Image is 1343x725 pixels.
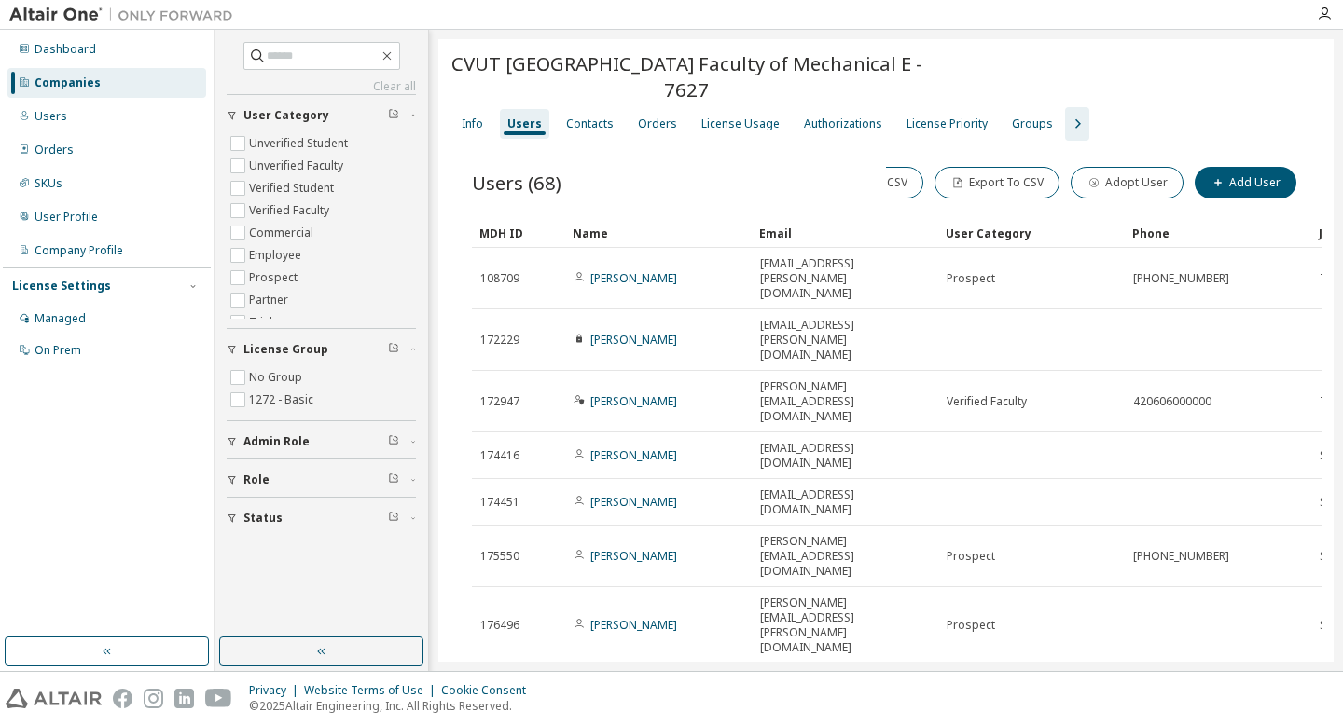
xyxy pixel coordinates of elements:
span: Verified Faculty [947,394,1027,409]
div: MDH ID [479,218,558,248]
div: Orders [35,143,74,157]
button: Adopt User [1071,167,1184,198]
label: No Group [249,366,306,389]
a: Clear all [227,79,416,94]
span: 175550 [480,549,519,564]
span: [EMAIL_ADDRESS][DOMAIN_NAME] [760,487,930,517]
span: Admin Role [243,434,310,449]
a: [PERSON_NAME] [590,447,677,463]
div: Users [35,109,67,124]
div: Authorizations [804,116,882,131]
img: linkedin.svg [174,689,194,708]
span: [EMAIL_ADDRESS][PERSON_NAME][DOMAIN_NAME] [760,256,930,301]
div: SKUs [35,176,62,191]
span: [EMAIL_ADDRESS][DOMAIN_NAME] [760,441,930,471]
div: Privacy [249,683,304,698]
label: Prospect [249,267,301,289]
label: 1272 - Basic [249,389,317,411]
span: Role [243,472,270,487]
span: [PHONE_NUMBER] [1133,549,1229,564]
button: Add User [1195,167,1296,198]
div: Cookie Consent [441,683,537,698]
span: 172229 [480,333,519,348]
a: [PERSON_NAME] [590,393,677,409]
label: Verified Student [249,177,338,199]
label: Verified Faculty [249,199,333,222]
label: Trial [249,311,276,334]
span: [PERSON_NAME][EMAIL_ADDRESS][PERSON_NAME][DOMAIN_NAME] [760,595,930,655]
div: License Usage [701,116,780,131]
div: Users [507,116,542,131]
span: Clear filter [388,342,399,357]
span: 174451 [480,495,519,510]
span: CVUT [GEOGRAPHIC_DATA] Faculty of Mechanical E - 7627 [450,50,924,103]
button: User Category [227,95,416,136]
label: Commercial [249,222,317,244]
span: 174416 [480,448,519,463]
label: Unverified Student [249,132,352,155]
span: [EMAIL_ADDRESS][PERSON_NAME][DOMAIN_NAME] [760,318,930,362]
div: Website Terms of Use [304,683,441,698]
span: 108709 [480,271,519,286]
span: License Group [243,342,328,357]
a: [PERSON_NAME] [590,332,677,348]
div: License Priority [907,116,988,131]
span: Prospect [947,549,995,564]
span: Prospect [947,618,995,633]
img: Altair One [9,6,242,24]
span: [PERSON_NAME][EMAIL_ADDRESS][DOMAIN_NAME] [760,379,930,424]
img: youtube.svg [205,689,232,708]
button: Role [227,459,416,500]
span: [PHONE_NUMBER] [1133,271,1229,286]
button: Export To CSV [935,167,1059,198]
div: Name [573,218,744,248]
button: Status [227,498,416,539]
div: User Profile [35,210,98,225]
button: License Group [227,329,416,370]
p: © 2025 Altair Engineering, Inc. All Rights Reserved. [249,698,537,714]
div: Orders [638,116,677,131]
div: Managed [35,311,86,326]
button: Admin Role [227,421,416,462]
img: instagram.svg [144,689,163,708]
span: Clear filter [388,511,399,526]
span: 172947 [480,394,519,409]
img: altair_logo.svg [6,689,102,708]
span: Clear filter [388,472,399,487]
div: Dashboard [35,42,96,57]
img: facebook.svg [113,689,132,708]
div: License Settings [12,279,111,294]
a: [PERSON_NAME] [590,270,677,286]
div: User Category [946,218,1117,248]
div: Company Profile [35,243,123,258]
span: Prospect [947,271,995,286]
span: 420606000000 [1133,394,1211,409]
span: User Category [243,108,329,123]
span: 176496 [480,618,519,633]
span: Clear filter [388,434,399,449]
div: Phone [1132,218,1304,248]
div: Info [462,116,483,131]
span: Users (68) [472,170,561,196]
span: Clear filter [388,108,399,123]
div: Companies [35,75,101,90]
span: [PERSON_NAME][EMAIL_ADDRESS][DOMAIN_NAME] [760,534,930,579]
div: On Prem [35,343,81,358]
a: [PERSON_NAME] [590,617,677,633]
span: Status [243,511,283,526]
label: Employee [249,244,305,267]
a: [PERSON_NAME] [590,494,677,510]
a: [PERSON_NAME] [590,548,677,564]
div: Contacts [566,116,614,131]
label: Partner [249,289,292,311]
div: Email [759,218,931,248]
label: Unverified Faculty [249,155,347,177]
div: Groups [1012,116,1053,131]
